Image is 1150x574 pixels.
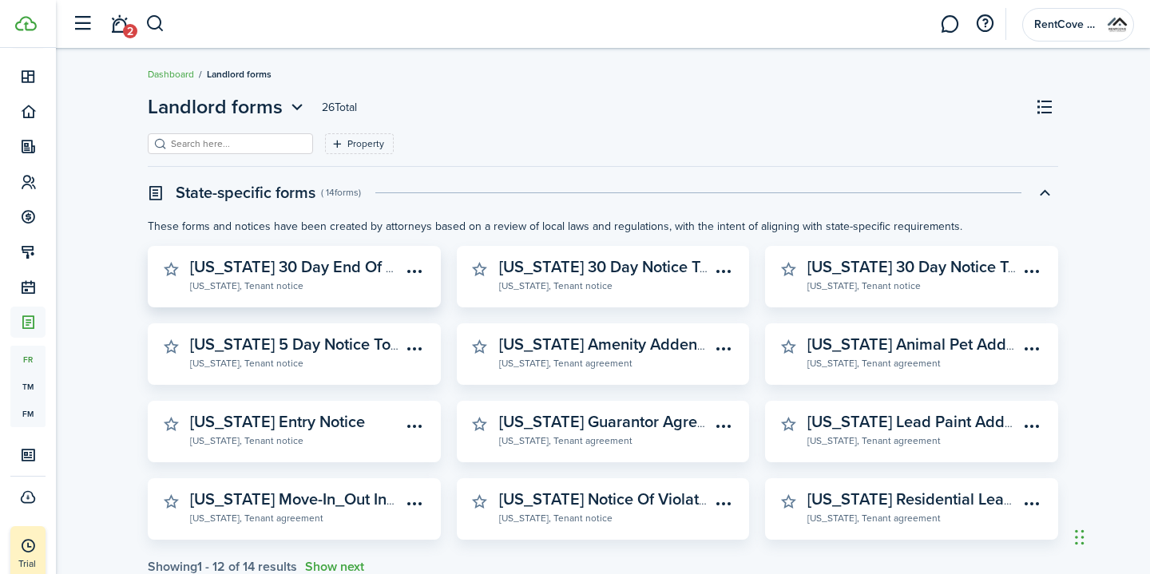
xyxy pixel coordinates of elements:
[710,258,737,285] button: Open menu
[807,432,1019,448] widget-stats-subtitle: [US_STATE], Tenant agreement
[469,413,491,435] button: Mark as favourite
[807,335,1019,370] a: [US_STATE] Animal Pet Addendum[US_STATE], Tenant agreement
[402,335,429,362] button: Open menu
[104,4,134,45] a: Notifications
[807,277,1019,293] widget-stats-subtitle: [US_STATE], Tenant notice
[1019,258,1046,285] button: Open menu
[347,137,384,151] filter-tag-label: Property
[807,332,1056,356] widget-stats-description: [US_STATE] Animal Pet Addendum
[499,335,711,370] a: [US_STATE] Amenity Addendum[US_STATE], Tenant agreement
[1075,513,1085,561] div: Drag
[15,16,37,31] img: TenantCloud
[190,277,402,293] widget-stats-subtitle: [US_STATE], Tenant notice
[1031,179,1058,206] button: Toggle accordion
[1019,413,1046,440] button: Open menu
[160,490,182,513] button: Mark as favourite
[499,487,720,511] widget-stats-description: [US_STATE] Notice Of Violation
[1019,335,1046,362] button: Open menu
[160,258,182,280] button: Mark as favourite
[499,410,742,433] widget-stats-description: [US_STATE] Guarantor Agreement
[777,335,799,358] button: Mark as favourite
[499,354,711,370] widget-stats-subtitle: [US_STATE], Tenant agreement
[148,218,1058,574] swimlane-body: Toggle accordion
[190,509,402,525] widget-stats-subtitle: [US_STATE], Tenant agreement
[777,258,799,280] button: Mark as favourite
[499,258,711,293] a: [US_STATE] 30 Day Notice To Comply Or Vacate[US_STATE], Tenant notice
[971,10,998,38] button: Open resource center
[402,413,429,440] button: Open menu
[160,335,182,358] button: Mark as favourite
[402,258,429,285] button: Open menu
[807,413,1019,448] a: [US_STATE] Lead Paint Addendum[US_STATE], Tenant agreement
[469,335,491,358] button: Mark as favourite
[10,373,46,400] a: tm
[934,4,965,45] a: Messaging
[807,487,1103,511] widget-stats-description: [US_STATE] Residential Lease Agreement
[148,93,283,121] span: Landlord forms
[148,560,297,574] div: Showing results
[710,413,737,440] button: Open menu
[145,10,165,38] button: Search
[499,432,711,448] widget-stats-subtitle: [US_STATE], Tenant agreement
[807,509,1019,525] widget-stats-subtitle: [US_STATE], Tenant agreement
[176,180,315,204] swimlane-title: State-specific forms
[807,354,1019,370] widget-stats-subtitle: [US_STATE], Tenant agreement
[402,490,429,517] button: Open menu
[710,490,737,517] button: Open menu
[777,490,799,513] button: Mark as favourite
[190,432,402,448] widget-stats-subtitle: [US_STATE], Tenant notice
[67,9,97,39] button: Open sidebar
[807,490,1019,525] a: [US_STATE] Residential Lease Agreement[US_STATE], Tenant agreement
[1104,12,1130,38] img: RentCove Property Management
[190,258,402,293] a: [US_STATE] 30 Day End Of Term Notice To Vacate[US_STATE], Tenant notice
[190,255,545,279] widget-stats-description: [US_STATE] 30 Day End Of Term Notice To Vacate
[148,93,307,121] button: Landlord forms
[710,335,737,362] button: Open menu
[1019,490,1046,517] button: Open menu
[325,133,394,154] filter-tag: Open filter
[1070,497,1150,574] iframe: Chat Widget
[167,137,307,152] input: Search here...
[777,413,799,435] button: Mark as favourite
[305,560,364,574] button: Show next
[321,185,361,200] swimlane-subtitle: ( 14 forms )
[190,487,446,511] widget-stats-description: [US_STATE] Move-In_Out Inspection
[148,93,307,121] button: Open menu
[123,24,137,38] span: 2
[469,258,491,280] button: Mark as favourite
[190,332,531,356] widget-stats-description: [US_STATE] 5 Day Notice To Pay Rent Or Vacate
[499,413,711,448] a: [US_STATE] Guarantor Agreement[US_STATE], Tenant agreement
[807,410,1054,433] widget-stats-description: [US_STATE] Lead Paint Addendum
[148,67,194,81] a: Dashboard
[190,335,402,370] a: [US_STATE] 5 Day Notice To Pay Rent Or Vacate[US_STATE], Tenant notice
[190,490,402,525] a: [US_STATE] Move-In_Out Inspection[US_STATE], Tenant agreement
[499,332,729,356] widget-stats-description: [US_STATE] Amenity Addendum
[18,556,82,571] p: Trial
[10,400,46,427] a: fm
[190,410,365,433] widget-stats-description: [US_STATE] Entry Notice
[190,413,402,448] a: [US_STATE] Entry Notice[US_STATE], Tenant notice
[807,258,1019,293] a: [US_STATE] 30 Day Notice To Quit And Vacate Non-Remedial[US_STATE], Tenant notice
[499,509,711,525] widget-stats-subtitle: [US_STATE], Tenant notice
[160,413,182,435] button: Mark as favourite
[469,490,491,513] button: Mark as favourite
[1034,19,1098,30] span: RentCove Property Management
[322,99,357,116] header-page-total: 26 Total
[207,67,272,81] span: Landlord forms
[499,255,842,279] widget-stats-description: [US_STATE] 30 Day Notice To Comply Or Vacate
[190,354,402,370] widget-stats-subtitle: [US_STATE], Tenant notice
[499,277,711,293] widget-stats-subtitle: [US_STATE], Tenant notice
[10,346,46,373] a: fr
[499,490,711,525] a: [US_STATE] Notice Of Violation[US_STATE], Tenant notice
[148,218,1058,235] p: These forms and notices have been created by attorneys based on a review of local laws and regula...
